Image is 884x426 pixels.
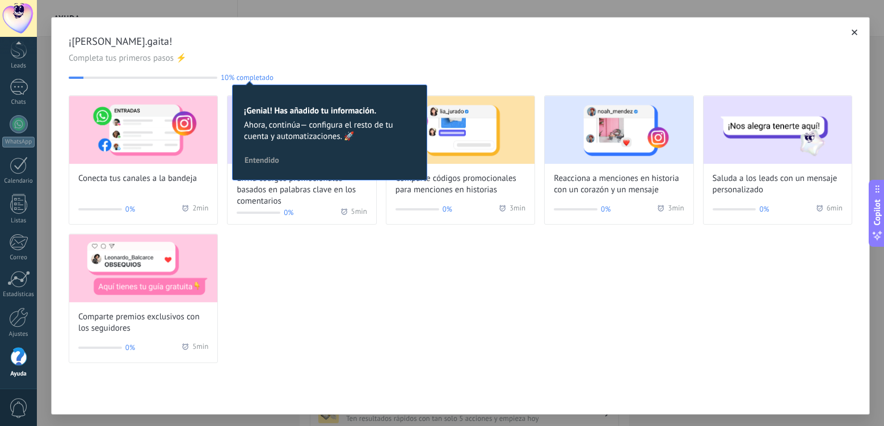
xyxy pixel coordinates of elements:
span: 6 min [827,204,843,215]
div: WhatsApp [2,137,35,147]
span: 3 min [668,204,684,215]
span: Ahora, continúa— configura el resto de tu cuenta y automatizaciones. 🚀 [244,120,415,142]
span: 0% [125,342,135,353]
div: Leads [2,62,35,70]
img: Connect your channels to the inbox [69,96,217,164]
span: 3 min [510,204,525,215]
span: 0% [443,204,452,215]
span: 2 min [192,204,208,215]
img: React to story mentions with a heart and personalized message [545,96,693,164]
img: Share exclusive rewards with followers [69,234,217,302]
span: Comparte premios exclusivos con los seguidores [78,311,208,334]
span: Saluda a los leads con un mensaje personalizado [713,173,843,196]
div: Ajustes [2,331,35,338]
span: 5 min [351,207,367,218]
span: Comparte códigos promocionales para menciones en historias [395,173,525,196]
h2: ¡Genial! Has añadido tu información. [244,106,415,116]
div: Correo [2,254,35,261]
span: Copilot [872,199,883,225]
button: Entendido [239,151,284,168]
span: 0% [759,204,769,215]
span: Entendido [245,156,279,164]
span: Envía códigos promocionales basados en palabras clave en los comentarios [237,173,367,207]
span: ¡[PERSON_NAME].gaita! [69,35,852,48]
span: Completa tus primeros pasos ⚡ [69,53,852,64]
div: Ayuda [2,370,35,378]
span: Conecta tus canales a la bandeja [78,173,197,184]
span: 0% [284,207,293,218]
div: Listas [2,217,35,225]
div: Calendario [2,178,35,185]
img: Greet leads with a custom message (Wizard onboarding modal) [704,96,852,164]
span: 5 min [192,342,208,353]
div: Estadísticas [2,291,35,298]
img: Send promo codes based on keywords in comments (Wizard onboarding modal) [228,96,376,164]
span: 0% [125,204,135,215]
span: 10% completado [221,73,273,82]
span: Reacciona a menciones en historia con un corazón y un mensaje [554,173,684,196]
div: Chats [2,99,35,106]
span: 0% [601,204,611,215]
img: Share promo codes for story mentions [386,96,534,164]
